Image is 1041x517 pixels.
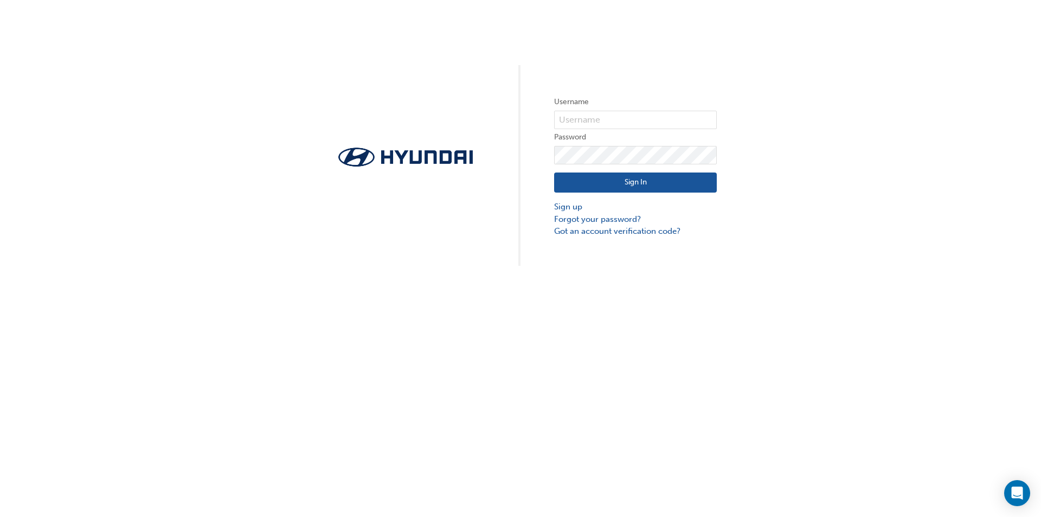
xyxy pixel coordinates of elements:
[554,225,717,238] a: Got an account verification code?
[554,201,717,213] a: Sign up
[554,111,717,129] input: Username
[554,95,717,108] label: Username
[1004,480,1030,506] div: Open Intercom Messenger
[554,131,717,144] label: Password
[324,144,487,170] img: Trak
[554,213,717,226] a: Forgot your password?
[554,173,717,193] button: Sign In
